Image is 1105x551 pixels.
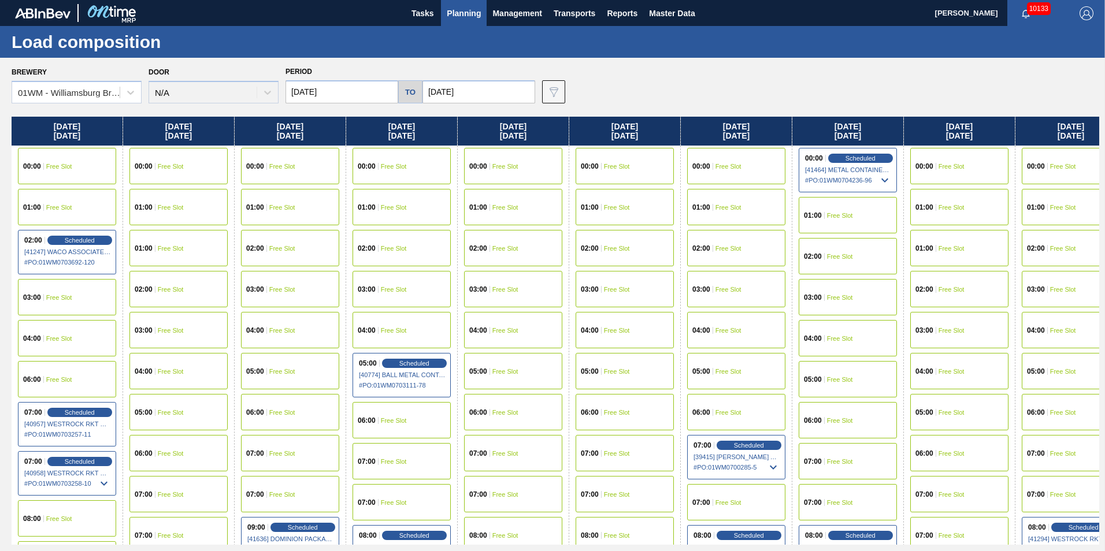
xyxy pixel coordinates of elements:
[581,491,599,498] span: 07:00
[692,204,710,211] span: 01:00
[135,532,153,539] span: 07:00
[915,409,933,416] span: 05:00
[681,117,792,146] div: [DATE] [DATE]
[18,88,121,98] div: 01WM - Williamsburg Brewery
[247,524,265,531] span: 09:00
[46,163,72,170] span: Free Slot
[1050,409,1076,416] span: Free Slot
[381,204,407,211] span: Free Slot
[46,204,72,211] span: Free Slot
[1007,5,1044,21] button: Notifications
[469,163,487,170] span: 00:00
[469,204,487,211] span: 01:00
[805,543,892,550] span: [41286] WACO ASSOCIATES - 0008253884
[381,245,407,252] span: Free Slot
[23,515,41,522] span: 08:00
[554,6,595,20] span: Transports
[359,543,446,550] span: [41015] GRAPHIC PACKAGING INTERNATIONA - 0008221069
[358,286,376,293] span: 03:00
[399,532,429,539] span: Scheduled
[692,286,710,293] span: 03:00
[1028,524,1046,531] span: 08:00
[492,450,518,457] span: Free Slot
[246,368,264,375] span: 05:00
[359,371,446,378] span: [40774] BALL METAL CONTAINER GROUP - 0008342641
[804,253,822,260] span: 02:00
[469,532,487,539] span: 08:00
[604,245,630,252] span: Free Slot
[915,450,933,457] span: 06:00
[246,491,264,498] span: 07:00
[939,204,965,211] span: Free Slot
[805,532,823,539] span: 08:00
[46,376,72,383] span: Free Slot
[915,245,933,252] span: 01:00
[581,532,599,539] span: 08:00
[915,286,933,293] span: 02:00
[804,458,822,465] span: 07:00
[1027,491,1045,498] span: 07:00
[1050,491,1076,498] span: Free Slot
[24,237,42,244] span: 02:00
[246,327,264,334] span: 04:00
[381,327,407,334] span: Free Slot
[1027,409,1045,416] span: 06:00
[135,163,153,170] span: 00:00
[904,117,1015,146] div: [DATE] [DATE]
[492,409,518,416] span: Free Slot
[547,85,561,99] img: icon-filter-gray
[158,204,184,211] span: Free Slot
[269,286,295,293] span: Free Slot
[381,417,407,424] span: Free Slot
[246,163,264,170] span: 00:00
[358,417,376,424] span: 06:00
[915,204,933,211] span: 01:00
[1050,163,1076,170] span: Free Slot
[492,245,518,252] span: Free Slot
[694,532,711,539] span: 08:00
[581,204,599,211] span: 01:00
[46,515,72,522] span: Free Slot
[135,450,153,457] span: 06:00
[1080,6,1093,20] img: Logout
[827,499,853,506] span: Free Slot
[285,80,398,103] input: mm/dd/yyyy
[381,458,407,465] span: Free Slot
[24,420,111,427] span: [40957] WESTROCK RKT COMPANY CORRUGATE - 0008307379
[939,163,965,170] span: Free Slot
[492,532,518,539] span: Free Slot
[492,491,518,498] span: Free Slot
[1027,450,1045,457] span: 07:00
[23,376,41,383] span: 06:00
[358,204,376,211] span: 01:00
[1027,286,1045,293] span: 03:00
[381,163,407,170] span: Free Slot
[358,163,376,170] span: 00:00
[246,409,264,416] span: 06:00
[24,255,111,269] span: # PO : 01WM0703692-120
[1027,163,1045,170] span: 00:00
[604,204,630,211] span: Free Slot
[24,248,111,255] span: [41247] WACO ASSOCIATES - 0008253884
[24,409,42,416] span: 07:00
[939,532,965,539] span: Free Slot
[715,409,741,416] span: Free Slot
[492,327,518,334] span: Free Slot
[135,409,153,416] span: 05:00
[1069,524,1099,531] span: Scheduled
[158,163,184,170] span: Free Slot
[358,327,376,334] span: 04:00
[346,117,457,146] div: [DATE] [DATE]
[604,491,630,498] span: Free Slot
[269,327,295,334] span: Free Slot
[469,491,487,498] span: 07:00
[246,450,264,457] span: 07:00
[246,286,264,293] span: 03:00
[804,376,822,383] span: 05:00
[715,286,741,293] span: Free Slot
[46,335,72,342] span: Free Slot
[288,524,318,531] span: Scheduled
[649,6,695,20] span: Master Data
[804,294,822,301] span: 03:00
[15,8,71,18] img: TNhmsLtSVTkK8tSr43FrP2fwEKptu5GPRR3wAAAABJRU5ErkJggg==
